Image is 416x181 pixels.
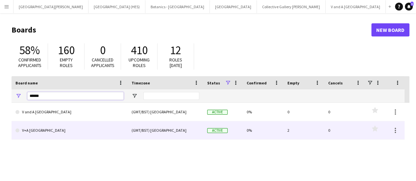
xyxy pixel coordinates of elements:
span: Roles [DATE] [169,57,182,68]
span: Confirmed [247,80,267,85]
button: Open Filter Menu [132,93,137,99]
span: Cancels [328,80,343,85]
span: 160 [58,43,75,57]
a: New Board [371,23,409,36]
span: 1 [410,2,413,6]
a: 1 [405,3,413,11]
div: 0 [324,103,365,121]
span: 0 [100,43,106,57]
div: (GMT/BST) [GEOGRAPHIC_DATA] [128,121,203,139]
span: Cancelled applicants [91,57,114,68]
span: 58% [19,43,40,57]
button: Open Filter Menu [15,93,21,99]
span: Active [207,110,228,115]
a: V+A [GEOGRAPHIC_DATA] [15,121,124,140]
span: Confirmed applicants [18,57,41,68]
span: Active [207,128,228,133]
button: Collective Gallery [PERSON_NAME] [257,0,326,13]
div: 0 [324,121,365,139]
input: Timezone Filter Input [143,92,199,100]
button: V and A [GEOGRAPHIC_DATA] [326,0,386,13]
span: Status [207,80,220,85]
span: Board name [15,80,38,85]
button: Botanics - [GEOGRAPHIC_DATA] [145,0,210,13]
button: [GEOGRAPHIC_DATA] (HES) [88,0,145,13]
div: 0% [243,121,283,139]
div: 0 [283,103,324,121]
span: 410 [131,43,148,57]
span: Timezone [132,80,150,85]
span: Upcoming roles [129,57,150,68]
h1: Boards [12,25,371,35]
a: V and A [GEOGRAPHIC_DATA] [15,103,124,121]
div: (GMT/BST) [GEOGRAPHIC_DATA] [128,103,203,121]
span: Empty roles [60,57,73,68]
input: Board name Filter Input [27,92,124,100]
span: 12 [170,43,181,57]
button: [GEOGRAPHIC_DATA] [210,0,257,13]
div: 2 [283,121,324,139]
button: [GEOGRAPHIC_DATA][PERSON_NAME] [13,0,88,13]
span: Empty [287,80,299,85]
div: 0% [243,103,283,121]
